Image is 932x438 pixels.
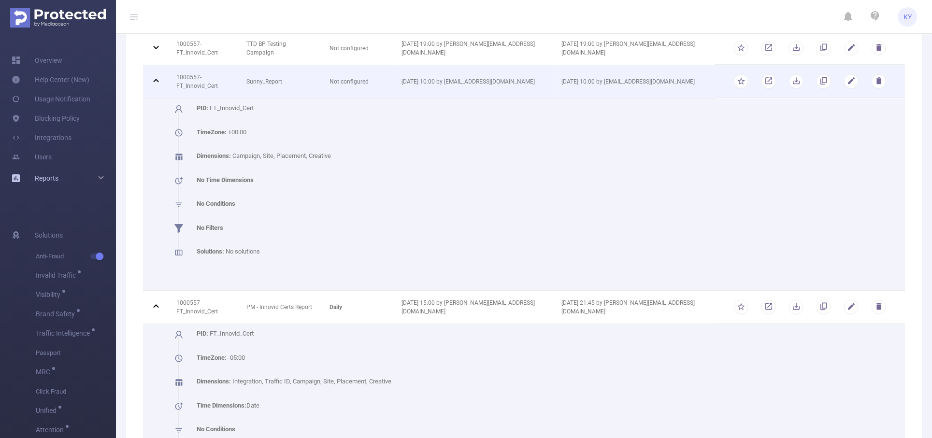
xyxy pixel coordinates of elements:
[330,304,342,311] b: daily
[394,291,554,324] td: [DATE] 15:00 by [PERSON_NAME][EMAIL_ADDRESS][DOMAIN_NAME]
[12,147,52,167] a: Users
[197,354,227,361] b: TimeZone:
[197,425,235,433] b: No Conditions
[36,426,67,433] span: Attention
[36,247,116,266] span: Anti-Fraud
[174,104,183,113] i: icon: user
[36,330,93,337] span: Traffic Intelligence
[176,299,218,315] span: 1000557 - FT_Innovid_Cert
[36,343,116,363] span: Passport
[197,330,254,337] span: FT_Innovid_Cert
[174,330,183,339] i: icon: user
[197,104,254,112] span: FT_Innovid_Cert
[322,32,394,65] td: Not configured
[903,7,912,27] span: KY
[12,89,90,109] a: Usage Notification
[35,226,63,245] span: Solutions
[197,378,391,385] span: Integration, Traffic ID, Campaign, Site, Placement, Creative
[197,402,259,409] span: Date
[197,104,208,112] b: PID:
[10,8,106,28] img: Protected Media
[197,128,246,136] span: +00:00
[197,248,260,255] span: No solutions
[36,311,78,317] span: Brand Safety
[197,152,231,159] b: Dimensions:
[12,70,89,89] a: Help Center (New)
[36,407,60,414] span: Unified
[394,65,554,99] td: [DATE] 10:00 by [EMAIL_ADDRESS][DOMAIN_NAME]
[176,74,218,89] span: 1000557 - FT_Innovid_Cert
[36,382,116,401] span: Click Fraud
[176,41,218,56] span: 1000557 - FT_Innovid_Cert
[554,291,715,324] td: [DATE] 21:45 by [PERSON_NAME][EMAIL_ADDRESS][DOMAIN_NAME]
[197,128,227,136] b: TimeZone:
[239,291,322,324] td: PM - Innovid Certs Report
[239,65,322,99] td: Sunny_Report
[322,65,394,99] td: Not configured
[197,176,254,184] b: No Time Dimensions
[197,330,208,337] b: PID:
[36,272,79,279] span: Invalid Traffic
[35,174,58,182] span: Reports
[239,32,322,65] td: TTD BP Testing Campaign
[36,368,54,375] span: MRC
[197,152,331,159] span: Campaign, Site, Placement, Creative
[197,354,245,361] span: -05:00
[197,200,235,207] b: No Conditions
[12,128,72,147] a: Integrations
[197,248,224,255] b: Solutions:
[12,51,62,70] a: Overview
[394,32,554,65] td: [DATE] 19:00 by [PERSON_NAME][EMAIL_ADDRESS][DOMAIN_NAME]
[12,109,80,128] a: Blocking Policy
[554,65,715,99] td: [DATE] 10:00 by [EMAIL_ADDRESS][DOMAIN_NAME]
[36,291,64,298] span: Visibility
[35,169,58,188] a: Reports
[554,32,715,65] td: [DATE] 19:00 by [PERSON_NAME][EMAIL_ADDRESS][DOMAIN_NAME]
[197,224,223,231] b: No Filters
[197,378,231,385] b: Dimensions:
[197,402,246,409] b: Time Dimensions:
